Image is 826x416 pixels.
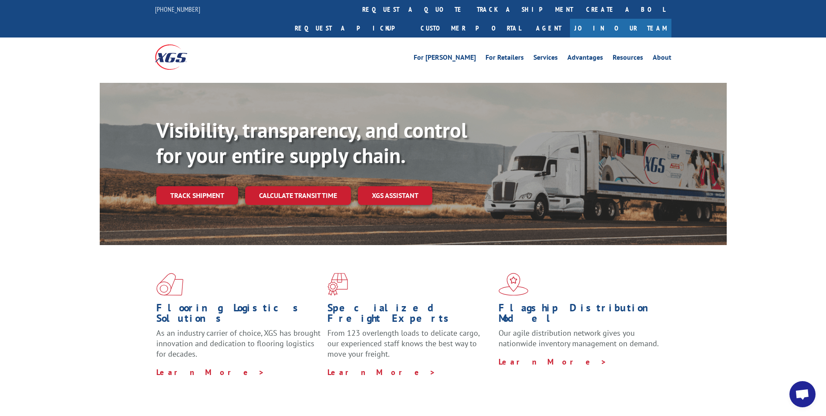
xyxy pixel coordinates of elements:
[327,367,436,377] a: Learn More >
[414,54,476,64] a: For [PERSON_NAME]
[156,186,238,205] a: Track shipment
[570,19,671,38] a: Join Our Team
[327,328,492,367] p: From 123 overlength loads to delicate cargo, our experienced staff knows the best way to move you...
[156,116,467,169] b: Visibility, transparency, and control for your entire supply chain.
[653,54,671,64] a: About
[414,19,527,38] a: Customer Portal
[245,186,351,205] a: Calculate transit time
[358,186,432,205] a: XGS ASSISTANT
[485,54,524,64] a: For Retailers
[155,5,200,14] a: [PHONE_NUMBER]
[499,303,663,328] h1: Flagship Distribution Model
[156,328,320,359] span: As an industry carrier of choice, XGS has brought innovation and dedication to flooring logistics...
[533,54,558,64] a: Services
[156,303,321,328] h1: Flooring Logistics Solutions
[789,381,816,407] div: Open chat
[499,357,607,367] a: Learn More >
[327,273,348,296] img: xgs-icon-focused-on-flooring-red
[156,367,265,377] a: Learn More >
[499,328,659,348] span: Our agile distribution network gives you nationwide inventory management on demand.
[327,303,492,328] h1: Specialized Freight Experts
[613,54,643,64] a: Resources
[567,54,603,64] a: Advantages
[499,273,529,296] img: xgs-icon-flagship-distribution-model-red
[156,273,183,296] img: xgs-icon-total-supply-chain-intelligence-red
[288,19,414,38] a: Request a pickup
[527,19,570,38] a: Agent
